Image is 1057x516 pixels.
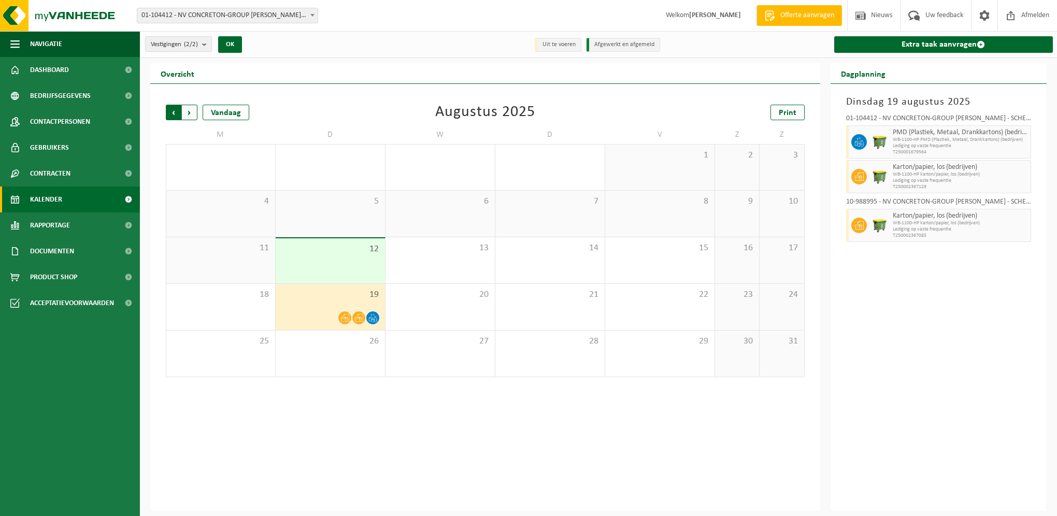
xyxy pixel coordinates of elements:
[834,36,1053,53] a: Extra taak aanvragen
[501,242,599,254] span: 14
[720,242,754,254] span: 16
[831,63,896,83] h2: Dagplanning
[605,125,715,144] td: V
[893,212,1029,220] span: Karton/papier, los (bedrijven)
[137,8,318,23] span: 01-104412 - NV CONCRETON-GROUP W.NAESSENS - SCHENDELBEKE
[720,336,754,347] span: 30
[893,184,1029,190] span: T250002367129
[30,135,69,161] span: Gebruikers
[30,264,77,290] span: Product Shop
[893,171,1029,178] span: WB-1100-HP karton/papier, los (bedrijven)
[184,41,198,48] count: (2/2)
[30,290,114,316] span: Acceptatievoorwaarden
[689,11,741,19] strong: [PERSON_NAME]
[30,161,70,187] span: Contracten
[778,10,837,21] span: Offerte aanvragen
[501,196,599,207] span: 7
[30,31,62,57] span: Navigatie
[765,150,798,161] span: 3
[501,336,599,347] span: 28
[893,220,1029,226] span: WB-1100-HP karton/papier, los (bedrijven)
[720,196,754,207] span: 9
[720,150,754,161] span: 2
[501,289,599,300] span: 21
[385,125,495,144] td: W
[166,105,181,120] span: Vorige
[30,238,74,264] span: Documenten
[872,134,888,150] img: WB-1100-HPE-GN-50
[610,336,709,347] span: 29
[610,150,709,161] span: 1
[30,212,70,238] span: Rapportage
[435,105,535,120] div: Augustus 2025
[172,242,270,254] span: 11
[172,196,270,207] span: 4
[587,38,660,52] li: Afgewerkt en afgemeld
[166,125,276,144] td: M
[872,169,888,184] img: WB-1100-HPE-GN-51
[770,105,805,120] a: Print
[756,5,842,26] a: Offerte aanvragen
[760,125,804,144] td: Z
[30,83,91,109] span: Bedrijfsgegevens
[893,226,1029,233] span: Lediging op vaste frequentie
[182,105,197,120] span: Volgende
[281,243,380,255] span: 12
[846,115,1032,125] div: 01-104412 - NV CONCRETON-GROUP [PERSON_NAME] - SCHENDELBEKE
[203,105,249,120] div: Vandaag
[893,178,1029,184] span: Lediging op vaste frequentie
[610,242,709,254] span: 15
[30,187,62,212] span: Kalender
[281,196,380,207] span: 5
[765,289,798,300] span: 24
[276,125,385,144] td: D
[172,289,270,300] span: 18
[391,242,490,254] span: 13
[218,36,242,53] button: OK
[765,196,798,207] span: 10
[535,38,581,52] li: Uit te voeren
[172,336,270,347] span: 25
[893,137,1029,143] span: WB-1100-HP PMD (Plastiek, Metaal, Drankkartons) (bedrijven)
[779,109,796,117] span: Print
[872,218,888,233] img: WB-1100-HPE-GN-51
[281,336,380,347] span: 26
[610,289,709,300] span: 22
[715,125,760,144] td: Z
[765,242,798,254] span: 17
[495,125,605,144] td: D
[846,94,1032,110] h3: Dinsdag 19 augustus 2025
[145,36,212,52] button: Vestigingen(2/2)
[150,63,205,83] h2: Overzicht
[151,37,198,52] span: Vestigingen
[893,163,1029,171] span: Karton/papier, los (bedrijven)
[720,289,754,300] span: 23
[30,109,90,135] span: Contactpersonen
[30,57,69,83] span: Dashboard
[391,289,490,300] span: 20
[893,128,1029,137] span: PMD (Plastiek, Metaal, Drankkartons) (bedrijven)
[281,289,380,300] span: 19
[391,336,490,347] span: 27
[391,196,490,207] span: 6
[846,198,1032,209] div: 10-988995 - NV CONCRETON-GROUP [PERSON_NAME] - SCHENDELBEKE
[893,233,1029,239] span: T250002367085
[893,149,1029,155] span: T250001679564
[610,196,709,207] span: 8
[893,143,1029,149] span: Lediging op vaste frequentie
[765,336,798,347] span: 31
